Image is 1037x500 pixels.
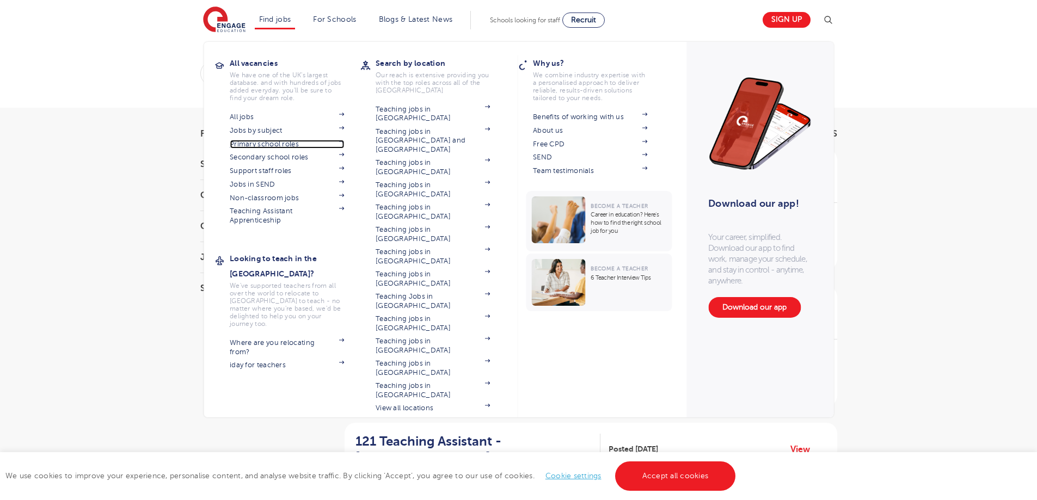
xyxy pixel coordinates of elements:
[376,359,490,377] a: Teaching jobs in [GEOGRAPHIC_DATA]
[230,55,360,71] h3: All vacancies
[200,284,320,293] h3: Sector
[376,314,490,332] a: Teaching jobs in [GEOGRAPHIC_DATA]
[533,166,647,175] a: Team testimonials
[708,297,801,318] a: Download our app
[708,192,807,215] h3: Download our app!
[526,191,674,251] a: Become a TeacherCareer in education? Here’s how to find the right school job for you
[355,434,592,465] h2: 121 Teaching Assistant - [GEOGRAPHIC_DATA]
[376,203,490,221] a: Teaching jobs in [GEOGRAPHIC_DATA]
[355,434,601,465] a: 121 Teaching Assistant - [GEOGRAPHIC_DATA]
[533,126,647,135] a: About us
[591,274,666,282] p: 6 Teacher Interview Tips
[200,129,233,138] span: Filters
[376,248,490,266] a: Teaching jobs in [GEOGRAPHIC_DATA]
[200,191,320,200] h3: County
[376,292,490,310] a: Teaching Jobs in [GEOGRAPHIC_DATA]
[545,472,602,480] a: Cookie settings
[203,7,246,34] img: Engage Education
[533,71,647,102] p: We combine industry expertise with a personalised approach to deliver reliable, results-driven so...
[790,442,818,456] a: View
[376,158,490,176] a: Teaching jobs in [GEOGRAPHIC_DATA]
[533,153,647,162] a: SEND
[230,126,344,135] a: Jobs by subject
[230,140,344,149] a: Primary school roles
[708,232,812,286] p: Your career, simplified. Download our app to find work, manage your schedule, and stay in control...
[200,222,320,231] h3: City
[200,61,717,86] div: Submit
[230,361,344,369] a: iday for teachers
[533,140,647,149] a: Free CPD
[490,16,560,24] span: Schools looking for staff
[230,166,344,175] a: Support staff roles
[376,404,490,412] a: View all locations
[259,15,291,23] a: Find jobs
[609,443,658,455] span: Posted [DATE]
[615,461,736,491] a: Accept all cookies
[376,381,490,399] a: Teaching jobs in [GEOGRAPHIC_DATA]
[313,15,356,23] a: For Schools
[5,472,738,480] span: We use cookies to improve your experience, personalise content, and analyse website traffic. By c...
[379,15,453,23] a: Blogs & Latest News
[376,127,490,154] a: Teaching jobs in [GEOGRAPHIC_DATA] and [GEOGRAPHIC_DATA]
[376,71,490,94] p: Our reach is extensive providing you with the top roles across all of the [GEOGRAPHIC_DATA]
[376,55,506,94] a: Search by locationOur reach is extensive providing you with the top roles across all of the [GEOG...
[526,254,674,311] a: Become a Teacher6 Teacher Interview Tips
[591,266,648,271] span: Become a Teacher
[533,55,664,102] a: Why us?We combine industry expertise with a personalised approach to deliver reliable, results-dr...
[230,194,344,202] a: Non-classroom jobs
[533,55,664,71] h3: Why us?
[230,282,344,328] p: We've supported teachers from all over the world to relocate to [GEOGRAPHIC_DATA] to teach - no m...
[230,207,344,225] a: Teaching Assistant Apprenticeship
[200,160,320,169] h3: Start Date
[230,55,360,102] a: All vacanciesWe have one of the UK's largest database. and with hundreds of jobs added everyday. ...
[591,211,666,235] p: Career in education? Here’s how to find the right school job for you
[376,337,490,355] a: Teaching jobs in [GEOGRAPHIC_DATA]
[230,113,344,121] a: All jobs
[200,253,320,262] h3: Job Type
[230,180,344,189] a: Jobs in SEND
[376,55,506,71] h3: Search by location
[230,251,360,328] a: Looking to teach in the [GEOGRAPHIC_DATA]?We've supported teachers from all over the world to rel...
[376,225,490,243] a: Teaching jobs in [GEOGRAPHIC_DATA]
[571,16,596,24] span: Recruit
[230,338,344,356] a: Where are you relocating from?
[763,12,811,28] a: Sign up
[376,270,490,288] a: Teaching jobs in [GEOGRAPHIC_DATA]
[376,181,490,199] a: Teaching jobs in [GEOGRAPHIC_DATA]
[533,113,647,121] a: Benefits of working with us
[230,153,344,162] a: Secondary school roles
[591,203,648,209] span: Become a Teacher
[376,105,490,123] a: Teaching jobs in [GEOGRAPHIC_DATA]
[562,13,605,28] a: Recruit
[230,251,360,281] h3: Looking to teach in the [GEOGRAPHIC_DATA]?
[230,71,344,102] p: We have one of the UK's largest database. and with hundreds of jobs added everyday. you'll be sur...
